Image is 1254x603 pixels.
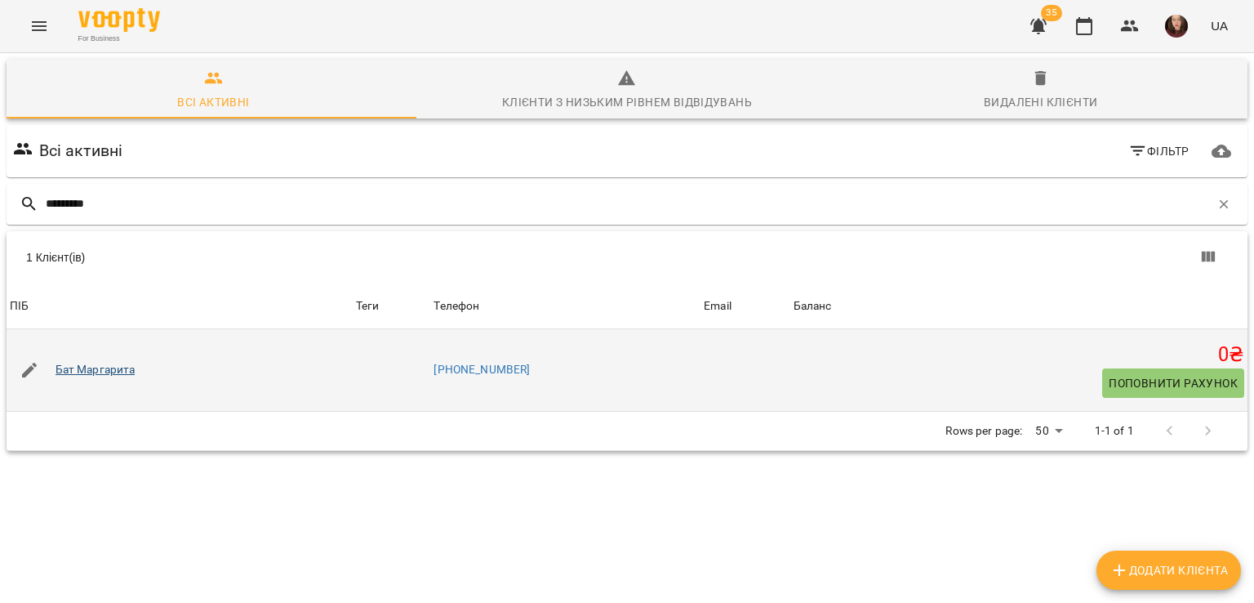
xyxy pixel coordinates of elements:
span: For Business [78,33,160,44]
button: Додати клієнта [1096,551,1241,590]
span: Поповнити рахунок [1109,373,1238,393]
p: 1-1 of 1 [1095,423,1134,440]
div: Sort [704,297,731,316]
div: 1 Клієнт(ів) [26,249,637,266]
button: UA [1204,11,1234,41]
button: Menu [20,7,59,46]
div: Клієнти з низьким рівнем відвідувань [502,92,752,112]
span: Email [704,297,786,316]
h6: Всі активні [39,138,123,163]
img: Voopty Logo [78,8,160,32]
span: Додати клієнта [1109,561,1228,580]
div: Баланс [794,297,832,316]
span: UA [1211,17,1228,34]
div: Table Toolbar [7,231,1247,284]
span: Баланс [794,297,1244,316]
div: ПІБ [10,297,29,316]
a: [PHONE_NUMBER] [434,363,530,376]
div: Sort [794,297,832,316]
span: ПІБ [10,297,349,316]
div: Видалені клієнти [984,92,1097,112]
h5: 0 ₴ [794,342,1244,368]
span: 35 [1041,5,1062,21]
div: Телефон [434,297,479,316]
button: Показати колонки [1189,238,1228,277]
p: Rows per page: [945,423,1022,440]
button: Фільтр [1122,136,1196,166]
div: Sort [10,297,29,316]
div: Теги [356,297,428,316]
div: Sort [434,297,479,316]
span: Фільтр [1128,141,1190,161]
span: Телефон [434,297,697,316]
div: Email [704,297,731,316]
img: aa40fcea7513419c5083fe0ff9889ed8.jpg [1165,15,1188,38]
button: Поповнити рахунок [1102,368,1244,398]
a: Бат Маргарита [56,362,136,378]
div: 50 [1029,419,1068,443]
div: Всі активні [177,92,249,112]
